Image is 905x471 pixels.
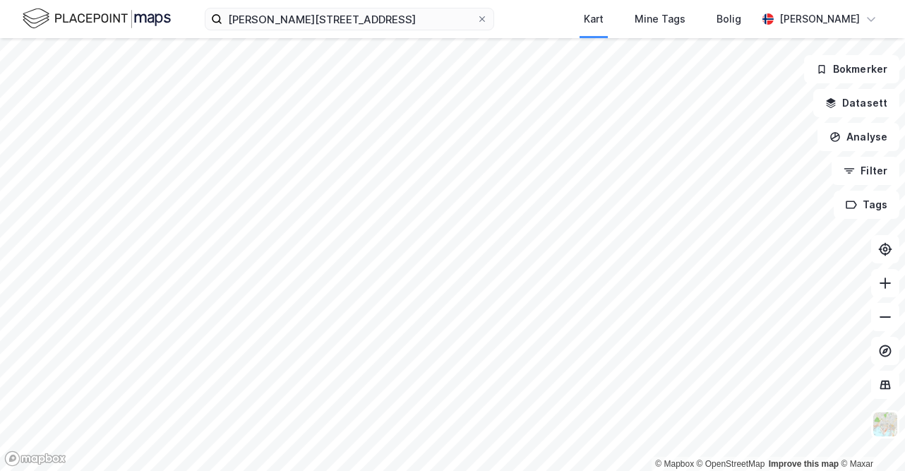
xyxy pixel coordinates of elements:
[834,403,905,471] div: Kontrollprogram for chat
[817,123,899,151] button: Analyse
[813,89,899,117] button: Datasett
[779,11,860,28] div: [PERSON_NAME]
[834,191,899,219] button: Tags
[834,403,905,471] iframe: Chat Widget
[769,459,839,469] a: Improve this map
[635,11,685,28] div: Mine Tags
[717,11,741,28] div: Bolig
[832,157,899,185] button: Filter
[23,6,171,31] img: logo.f888ab2527a4732fd821a326f86c7f29.svg
[222,8,477,30] input: Søk på adresse, matrikkel, gårdeiere, leietakere eller personer
[655,459,694,469] a: Mapbox
[697,459,765,469] a: OpenStreetMap
[804,55,899,83] button: Bokmerker
[4,451,66,467] a: Mapbox homepage
[584,11,604,28] div: Kart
